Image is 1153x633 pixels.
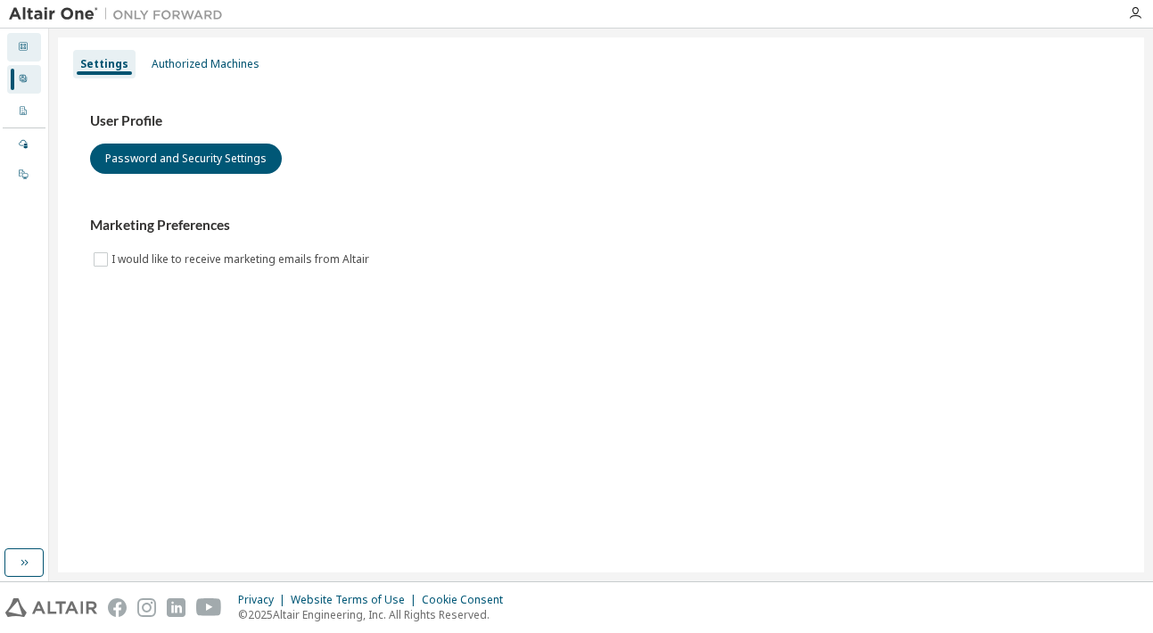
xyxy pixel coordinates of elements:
div: Cookie Consent [422,593,514,607]
img: Altair One [9,5,232,23]
div: Dashboard [7,33,41,62]
div: On Prem [7,160,41,189]
div: User Profile [7,65,41,94]
p: © 2025 Altair Engineering, Inc. All Rights Reserved. [238,607,514,622]
img: youtube.svg [196,598,222,617]
h3: Marketing Preferences [90,217,1112,234]
img: altair_logo.svg [5,598,97,617]
div: Website Terms of Use [291,593,422,607]
button: Password and Security Settings [90,144,282,174]
div: Managed [7,130,41,159]
h3: User Profile [90,112,1112,130]
label: I would like to receive marketing emails from Altair [111,249,373,270]
img: linkedin.svg [167,598,185,617]
div: Authorized Machines [152,57,259,71]
div: Settings [80,57,128,71]
img: instagram.svg [137,598,156,617]
img: facebook.svg [108,598,127,617]
div: Privacy [238,593,291,607]
div: Company Profile [7,97,41,126]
